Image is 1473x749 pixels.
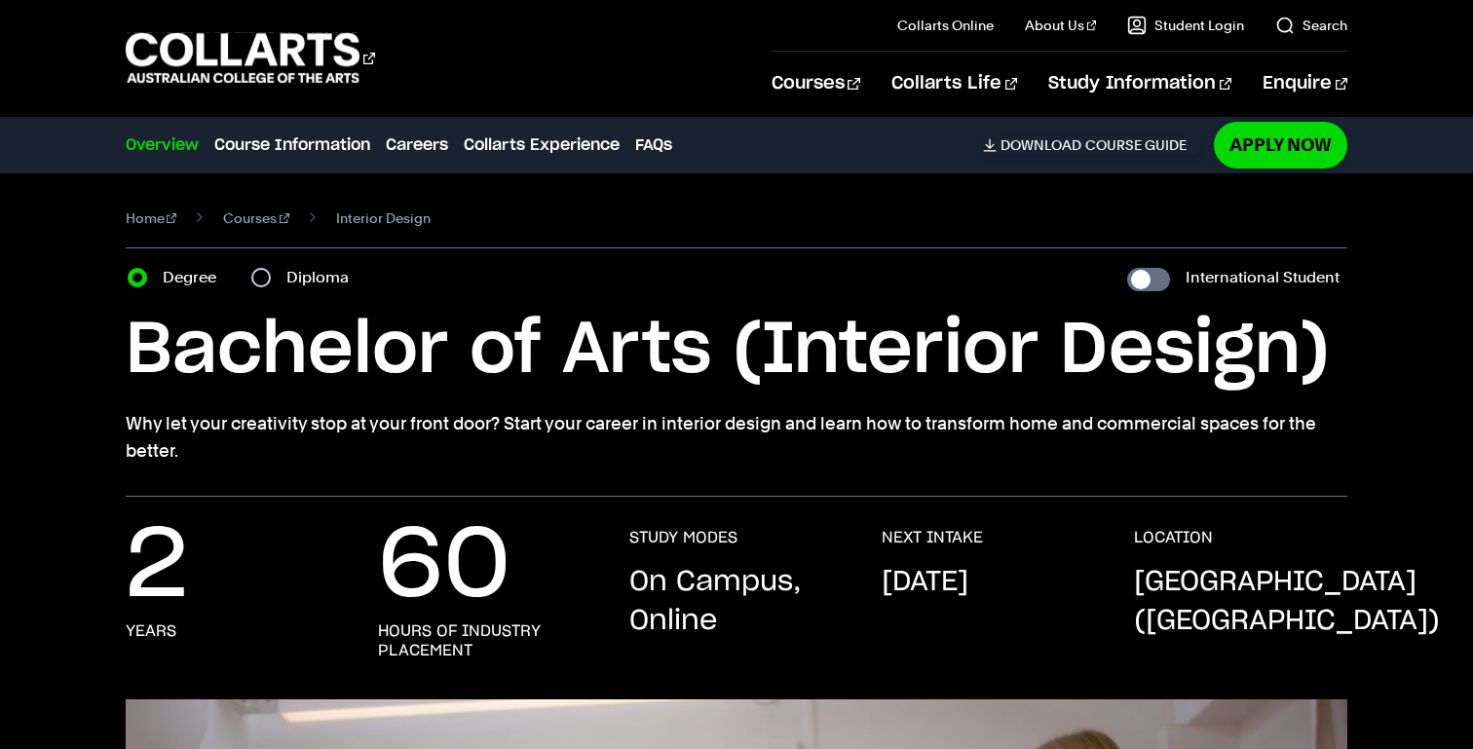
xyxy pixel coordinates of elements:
a: Apply Now [1214,122,1347,168]
a: Home [126,205,177,232]
h3: years [126,621,176,641]
a: Collarts Life [891,52,1017,116]
p: On Campus, Online [629,563,843,641]
a: Overview [126,133,199,157]
div: Go to homepage [126,30,375,86]
span: Interior Design [336,205,431,232]
h3: STUDY MODES [629,528,737,547]
a: Collarts Experience [464,133,620,157]
a: Careers [386,133,448,157]
a: FAQs [635,133,672,157]
h3: NEXT INTAKE [882,528,983,547]
a: Courses [223,205,289,232]
p: [DATE] [882,563,968,602]
a: Courses [772,52,860,116]
a: Student Login [1127,16,1244,35]
a: Enquire [1263,52,1347,116]
a: Collarts Online [897,16,994,35]
label: International Student [1186,264,1340,291]
a: Search [1275,16,1347,35]
p: Why let your creativity stop at your front door? Start your career in interior design and learn h... [126,410,1348,465]
label: Diploma [286,264,360,291]
span: Download [1001,136,1081,154]
p: [GEOGRAPHIC_DATA] ([GEOGRAPHIC_DATA]) [1134,563,1440,641]
a: About Us [1025,16,1097,35]
h1: Bachelor of Arts (Interior Design) [126,307,1348,394]
a: Study Information [1048,52,1231,116]
p: 60 [378,528,510,606]
a: Course Information [214,133,370,157]
label: Degree [163,264,228,291]
p: 2 [126,528,188,606]
h3: hours of industry placement [378,621,591,660]
a: DownloadCourse Guide [983,136,1202,154]
h3: LOCATION [1134,528,1213,547]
